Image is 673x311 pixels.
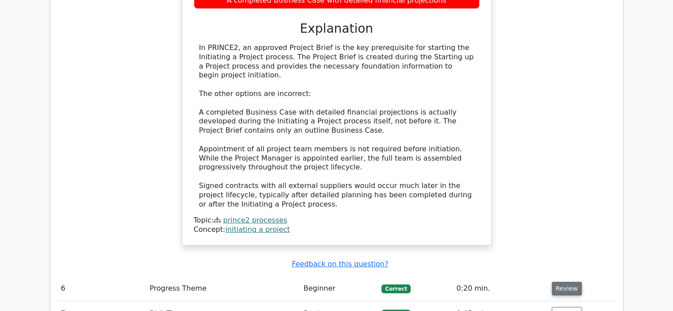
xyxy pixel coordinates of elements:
[199,21,474,36] h3: Explanation
[300,276,378,301] td: Beginner
[194,216,480,225] div: Topic:
[199,43,474,209] div: In PRINCE2, an approved Project Brief is the key prerequisite for starting the Initiating a Proje...
[552,282,582,296] button: Review
[146,276,300,301] td: Progress Theme
[292,260,388,268] a: Feedback on this question?
[223,216,287,224] a: prince2 processes
[381,284,410,293] span: Correct
[194,225,480,234] div: Concept:
[225,225,290,234] a: initiating a project
[453,276,548,301] td: 0:20 min.
[58,276,146,301] td: 6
